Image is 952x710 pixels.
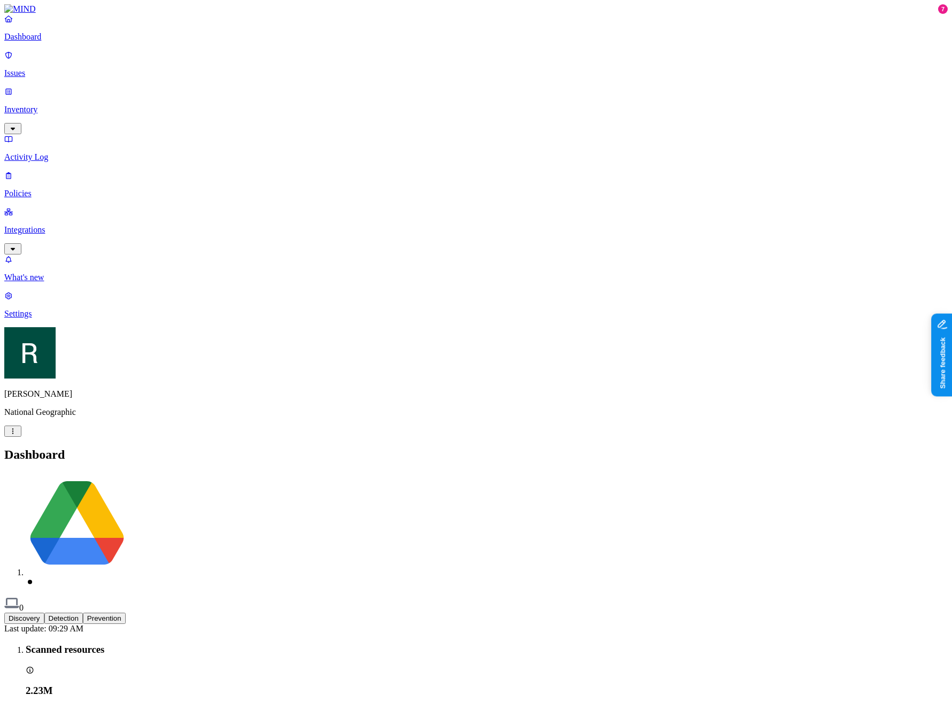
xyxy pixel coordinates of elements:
button: Detection [44,613,83,624]
p: Dashboard [4,32,948,42]
img: MIND [4,4,36,14]
a: Settings [4,291,948,319]
a: Dashboard [4,14,948,42]
button: Discovery [4,613,44,624]
p: Issues [4,68,948,78]
a: Inventory [4,87,948,133]
h3: 2.23M [26,685,948,697]
p: What's new [4,273,948,282]
p: Integrations [4,225,948,235]
a: MIND [4,4,948,14]
p: Settings [4,309,948,319]
p: Activity Log [4,152,948,162]
img: Ron Rabinovich [4,327,56,379]
button: Prevention [83,613,126,624]
h3: Scanned resources [26,644,948,655]
h2: Dashboard [4,447,948,462]
div: 7 [938,4,948,14]
p: Policies [4,189,948,198]
p: [PERSON_NAME] [4,389,948,399]
a: Activity Log [4,134,948,162]
a: What's new [4,254,948,282]
a: Issues [4,50,948,78]
img: svg%3e [26,473,128,575]
span: Last update: 09:29 AM [4,624,83,633]
p: Inventory [4,105,948,114]
img: svg%3e [4,596,19,611]
a: Integrations [4,207,948,253]
a: Policies [4,171,948,198]
p: National Geographic [4,407,948,417]
span: 0 [19,603,24,612]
